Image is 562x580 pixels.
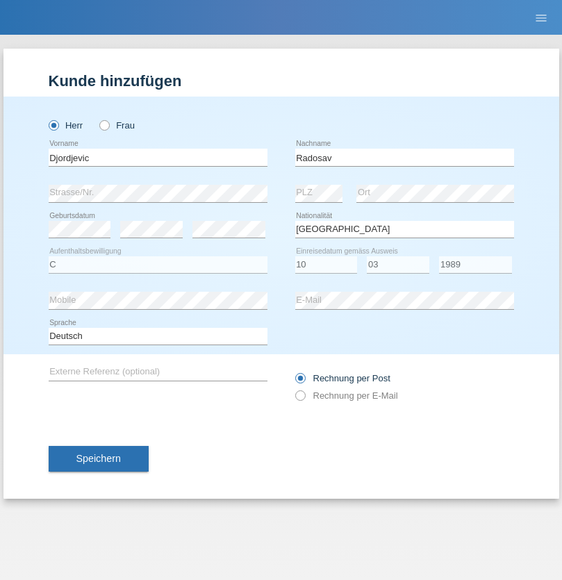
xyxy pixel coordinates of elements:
[99,120,108,129] input: Frau
[99,120,135,131] label: Frau
[295,390,304,408] input: Rechnung per E-Mail
[527,13,555,22] a: menu
[76,453,121,464] span: Speichern
[534,11,548,25] i: menu
[49,120,83,131] label: Herr
[49,120,58,129] input: Herr
[295,390,398,401] label: Rechnung per E-Mail
[295,373,390,383] label: Rechnung per Post
[49,72,514,90] h1: Kunde hinzufügen
[295,373,304,390] input: Rechnung per Post
[49,446,149,472] button: Speichern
